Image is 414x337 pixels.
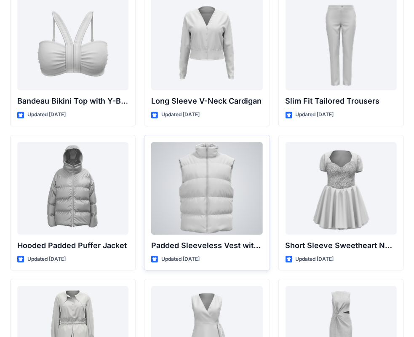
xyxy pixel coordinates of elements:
p: Updated [DATE] [27,255,66,264]
p: Long Sleeve V-Neck Cardigan [151,95,262,107]
p: Hooded Padded Puffer Jacket [17,240,128,251]
p: Updated [DATE] [296,255,334,264]
p: Bandeau Bikini Top with Y-Back Straps and Stitch Detail [17,95,128,107]
p: Padded Sleeveless Vest with Stand Collar [151,240,262,251]
p: Updated [DATE] [296,110,334,119]
a: Hooded Padded Puffer Jacket [17,142,128,235]
p: Slim Fit Tailored Trousers [286,95,397,107]
p: Updated [DATE] [161,255,200,264]
a: Padded Sleeveless Vest with Stand Collar [151,142,262,235]
a: Short Sleeve Sweetheart Neckline Mini Dress with Textured Bodice [286,142,397,235]
p: Updated [DATE] [27,110,66,119]
p: Short Sleeve Sweetheart Neckline Mini Dress with Textured Bodice [286,240,397,251]
p: Updated [DATE] [161,110,200,119]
